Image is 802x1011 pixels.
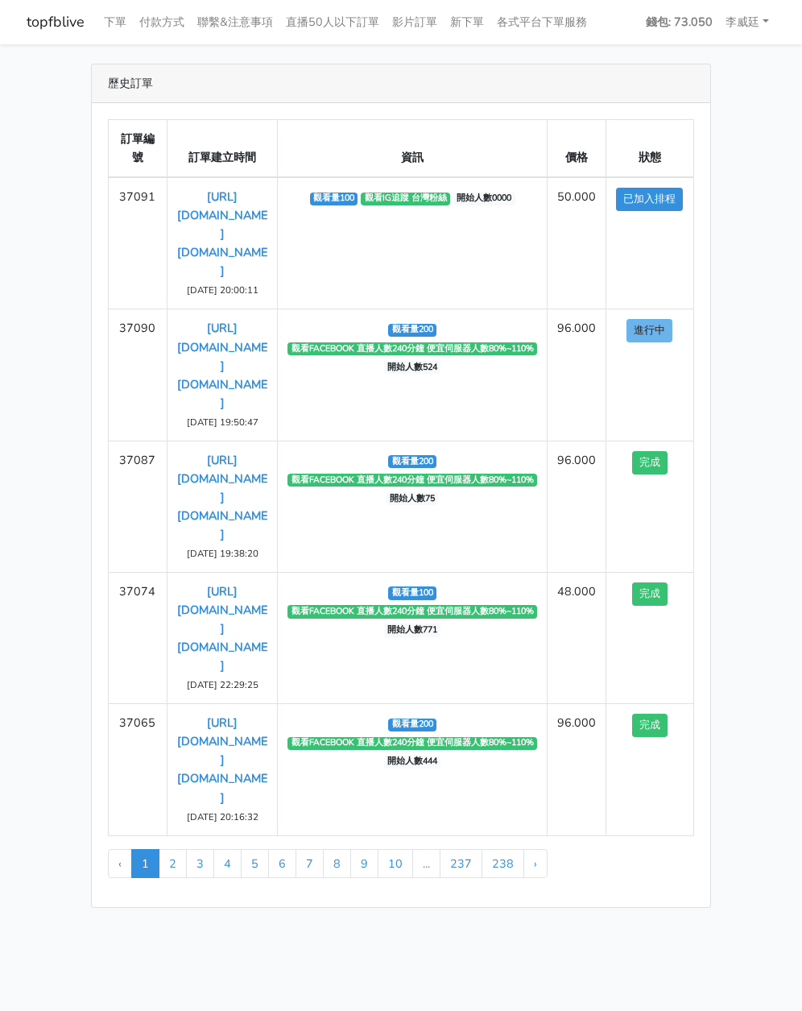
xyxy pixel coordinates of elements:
a: 錢包: 73.050 [639,6,719,38]
li: « Previous [108,849,132,878]
a: [URL][DOMAIN_NAME][DOMAIN_NAME] [177,189,267,279]
span: 觀看量200 [388,324,436,337]
span: 觀看量100 [310,193,358,205]
a: [URL][DOMAIN_NAME][DOMAIN_NAME] [177,583,267,673]
span: 觀看量200 [388,455,436,468]
div: 歷史訂單 [92,64,710,103]
th: 價格 [547,120,606,178]
span: 開始人數771 [384,624,441,636]
td: 48.000 [547,573,606,704]
small: [DATE] 20:16:32 [187,810,258,823]
th: 訂單建立時間 [167,120,278,178]
a: 付款方式 [133,6,191,38]
button: 完成 [632,451,668,474]
a: 直播50人以下訂單 [279,6,386,38]
td: 37065 [109,704,167,835]
span: 觀看量100 [388,586,436,599]
a: 各式平台下單服務 [490,6,593,38]
small: [DATE] 19:50:47 [187,416,258,429]
th: 狀態 [606,120,693,178]
a: 2 [159,849,187,878]
a: topfblive [27,6,85,38]
span: 1 [131,849,159,878]
a: 4 [213,849,242,878]
td: 96.000 [547,704,606,835]
a: [URL][DOMAIN_NAME][DOMAIN_NAME] [177,452,267,542]
span: 觀看FACEBOOK 直播人數240分鐘 便宜伺服器人數80%~110% [287,342,537,355]
a: 8 [323,849,351,878]
small: [DATE] 22:29:25 [187,678,258,691]
a: Next » [523,849,548,878]
span: 開始人數0000 [453,193,515,205]
a: 10 [378,849,413,878]
span: 觀看FACEBOOK 直播人數240分鐘 便宜伺服器人數80%~110% [287,474,537,487]
a: 3 [186,849,214,878]
small: [DATE] 19:38:20 [187,547,258,560]
a: 李威廷 [719,6,775,38]
span: 開始人數75 [387,492,439,505]
span: 開始人數444 [384,756,441,769]
button: 進行中 [626,319,672,342]
a: [URL][DOMAIN_NAME][DOMAIN_NAME] [177,320,267,410]
th: 訂單編號 [109,120,167,178]
td: 96.000 [547,441,606,572]
a: [URL][DOMAIN_NAME][DOMAIN_NAME] [177,715,267,805]
a: 新下單 [444,6,490,38]
button: 已加入排程 [616,188,683,211]
span: 開始人數524 [384,361,441,374]
td: 37090 [109,309,167,441]
a: 6 [268,849,296,878]
td: 50.000 [547,177,606,309]
button: 完成 [632,714,668,737]
a: 9 [350,849,378,878]
button: 完成 [632,582,668,606]
th: 資訊 [278,120,548,178]
a: 影片訂單 [386,6,444,38]
a: 237 [440,849,482,878]
td: 96.000 [547,309,606,441]
a: 238 [482,849,524,878]
td: 37087 [109,441,167,572]
td: 37091 [109,177,167,309]
small: [DATE] 20:00:11 [187,284,258,296]
a: 聯繫&注意事項 [191,6,279,38]
td: 37074 [109,573,167,704]
span: 觀看IG追蹤 台灣粉絲 [361,193,450,205]
a: 7 [296,849,324,878]
strong: 錢包: 73.050 [646,14,713,30]
a: 5 [241,849,269,878]
a: 下單 [97,6,133,38]
span: 觀看量200 [388,719,436,731]
span: 觀看FACEBOOK 直播人數240分鐘 便宜伺服器人數80%~110% [287,605,537,618]
span: 觀看FACEBOOK 直播人數240分鐘 便宜伺服器人數80%~110% [287,737,537,750]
